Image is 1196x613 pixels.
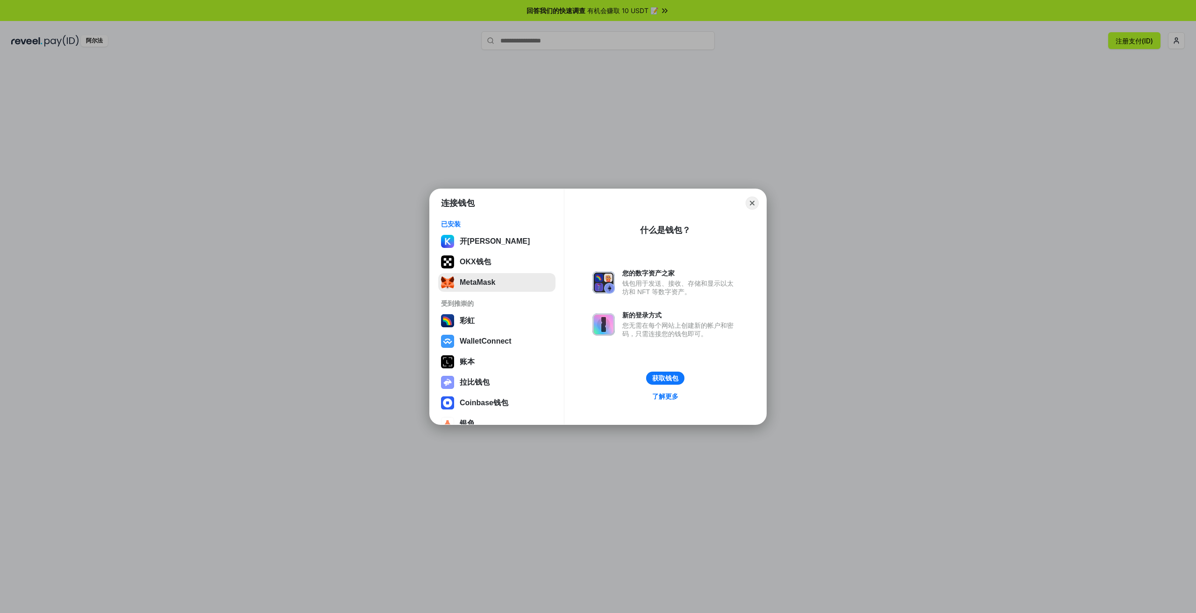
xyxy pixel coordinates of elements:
[441,235,454,248] img: ByMCUfJCc2WaAAAAAElFTkSuQmCC
[441,220,461,228] font: 已安装
[592,271,615,294] img: svg+xml,%3Csvg%20xmlns%3D%22http%3A%2F%2Fwww.w3.org%2F2000%2Fsvg%22%20fill%3D%22none%22%20viewBox...
[441,376,454,389] img: svg+xml,%3Csvg%20xmlns%3D%22http%3A%2F%2Fwww.w3.org%2F2000%2Fsvg%22%20fill%3D%22none%22%20viewBox...
[441,276,454,289] img: svg+xml;base64,PHN2ZyB3aWR0aD0iMzUiIGhlaWdodD0iMzQiIHZpZXdCb3g9IjAgMCAzNSAzNCIgZmlsbD0ibm9uZSIgeG...
[441,300,474,307] font: 受到推崇的
[438,414,555,433] button: 银色
[438,352,555,371] button: 账本
[652,393,678,400] font: 了解更多
[622,311,662,319] font: 新的登录方式
[460,316,475,324] font: 彩虹
[460,337,512,345] font: WalletConnect
[622,322,733,338] font: 您无需在每个网站上创建新的帐户和密码，只需连接您的钱包即可。
[438,232,555,251] button: 开[PERSON_NAME]
[652,374,678,382] font: 获取钱包
[592,313,615,336] img: svg+xml,%3Csvg%20xmlns%3D%22http%3A%2F%2Fwww.w3.org%2F2000%2Fsvg%22%20fill%3D%22none%22%20viewBox...
[746,197,759,210] button: 关闭
[622,269,675,277] font: 您的数字资产之家
[438,332,555,351] button: WalletConnect
[441,335,454,348] img: svg+xml,%3Csvg%20width%3D%2228%22%20height%3D%2228%22%20viewBox%3D%220%200%2028%2028%22%20fill%3D...
[441,355,454,368] img: svg+xml,%3Csvg%20xmlns%3D%22http%3A%2F%2Fwww.w3.org%2F2000%2Fsvg%22%20width%3D%2228%22%20height%3...
[441,255,454,268] img: 5VZ71FV6L7PA3gg3tXrdQ+DgLhC+75Wq3no69P3MC0NFQpx2lL04Ql9gHK1bRDjsSBIvScBnDTk1WrlGIZBorIDEYJj+rhdgn...
[438,253,555,271] button: OKX钱包
[622,280,733,296] font: 钱包用于发送、接收、存储和显示以太坊和 NFT 等数字资产。
[460,237,530,245] font: 开[PERSON_NAME]
[460,419,475,427] font: 银色
[438,311,555,330] button: 彩虹
[460,398,508,406] font: Coinbase钱包
[646,372,684,385] button: 获取钱包
[438,394,555,412] button: Coinbase钱包
[438,373,555,392] button: 拉比钱包
[640,225,691,235] font: 什么是钱包？
[460,357,475,365] font: 账本
[441,314,454,327] img: svg+xml,%3Csvg%20width%3D%22120%22%20height%3D%22120%22%20viewBox%3D%220%200%20120%20120%22%20fil...
[441,417,454,430] img: svg+xml,%3Csvg%20width%3D%2228%22%20height%3D%2228%22%20viewBox%3D%220%200%2028%2028%22%20fill%3D...
[647,390,684,402] a: 了解更多
[441,396,454,409] img: svg+xml,%3Csvg%20width%3D%2228%22%20height%3D%2228%22%20viewBox%3D%220%200%2028%2028%22%20fill%3D...
[460,278,495,286] font: MetaMask
[438,273,555,292] button: MetaMask
[460,378,490,386] font: 拉比钱包
[441,198,475,208] font: 连接钱包
[460,257,491,265] font: OKX钱包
